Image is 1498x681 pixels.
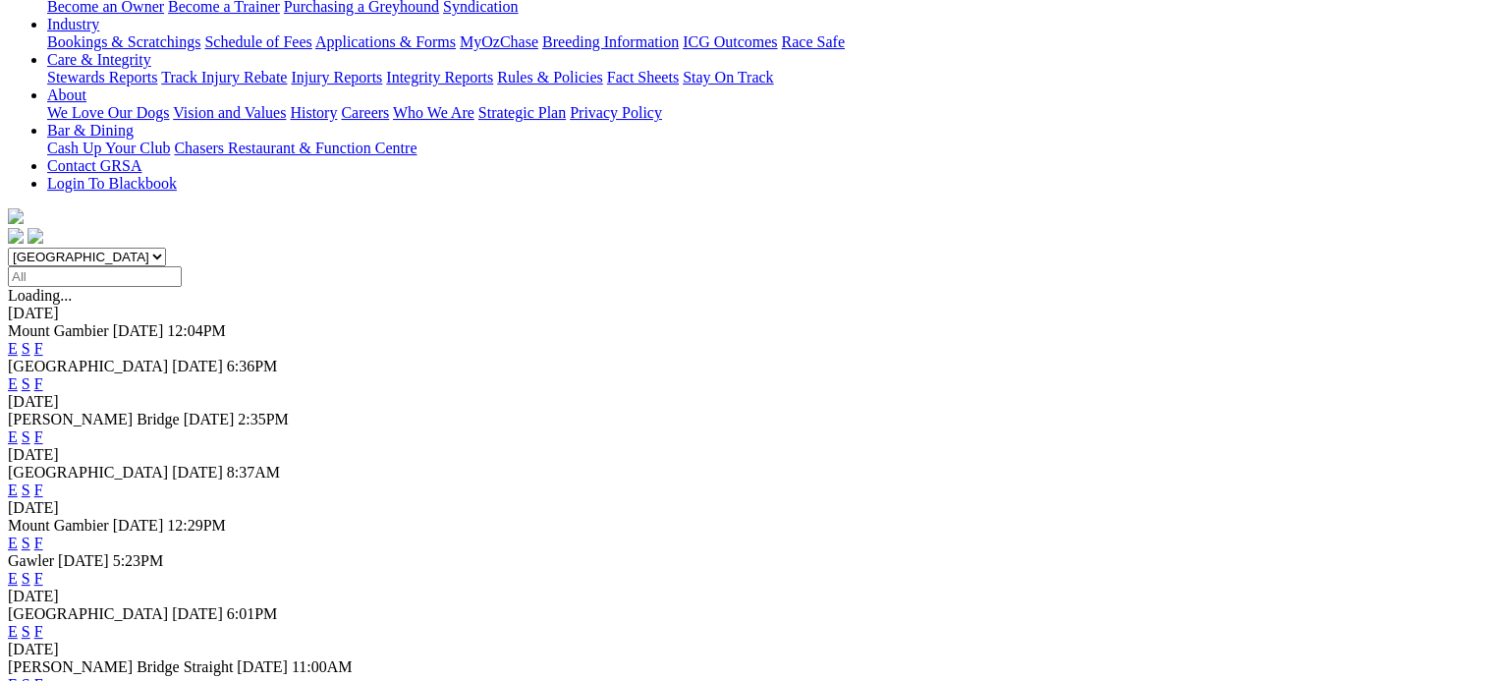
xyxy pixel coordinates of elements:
[341,104,389,121] a: Careers
[8,499,1490,517] div: [DATE]
[113,322,164,339] span: [DATE]
[8,208,24,224] img: logo-grsa-white.png
[8,322,109,339] span: Mount Gambier
[237,658,288,675] span: [DATE]
[542,33,679,50] a: Breeding Information
[8,266,182,287] input: Select date
[34,535,43,551] a: F
[8,464,168,481] span: [GEOGRAPHIC_DATA]
[8,588,1490,605] div: [DATE]
[227,358,278,374] span: 6:36PM
[8,641,1490,658] div: [DATE]
[8,535,18,551] a: E
[47,122,134,139] a: Bar & Dining
[683,33,777,50] a: ICG Outcomes
[22,375,30,392] a: S
[204,33,311,50] a: Schedule of Fees
[8,428,18,445] a: E
[184,411,235,427] span: [DATE]
[478,104,566,121] a: Strategic Plan
[8,446,1490,464] div: [DATE]
[8,305,1490,322] div: [DATE]
[292,658,353,675] span: 11:00AM
[570,104,662,121] a: Privacy Policy
[34,482,43,498] a: F
[34,340,43,357] a: F
[47,104,1490,122] div: About
[8,393,1490,411] div: [DATE]
[47,16,99,32] a: Industry
[8,482,18,498] a: E
[113,517,164,534] span: [DATE]
[34,375,43,392] a: F
[172,605,223,622] span: [DATE]
[172,464,223,481] span: [DATE]
[47,69,157,85] a: Stewards Reports
[22,340,30,357] a: S
[172,358,223,374] span: [DATE]
[227,464,280,481] span: 8:37AM
[8,623,18,640] a: E
[47,69,1490,86] div: Care & Integrity
[393,104,474,121] a: Who We Are
[8,517,109,534] span: Mount Gambier
[386,69,493,85] a: Integrity Reports
[8,358,168,374] span: [GEOGRAPHIC_DATA]
[8,570,18,587] a: E
[8,605,168,622] span: [GEOGRAPHIC_DATA]
[8,411,180,427] span: [PERSON_NAME] Bridge
[8,552,54,569] span: Gawler
[8,287,72,304] span: Loading...
[113,552,164,569] span: 5:23PM
[290,104,337,121] a: History
[8,375,18,392] a: E
[227,605,278,622] span: 6:01PM
[47,33,1490,51] div: Industry
[34,428,43,445] a: F
[167,517,226,534] span: 12:29PM
[22,623,30,640] a: S
[34,623,43,640] a: F
[47,175,177,192] a: Login To Blackbook
[47,51,151,68] a: Care & Integrity
[8,658,233,675] span: [PERSON_NAME] Bridge Straight
[174,140,416,156] a: Chasers Restaurant & Function Centre
[291,69,382,85] a: Injury Reports
[22,535,30,551] a: S
[238,411,289,427] span: 2:35PM
[22,482,30,498] a: S
[8,340,18,357] a: E
[22,428,30,445] a: S
[167,322,226,339] span: 12:04PM
[161,69,287,85] a: Track Injury Rebate
[47,86,86,103] a: About
[34,570,43,587] a: F
[8,228,24,244] img: facebook.svg
[47,140,170,156] a: Cash Up Your Club
[47,140,1490,157] div: Bar & Dining
[28,228,43,244] img: twitter.svg
[781,33,844,50] a: Race Safe
[58,552,109,569] span: [DATE]
[47,104,169,121] a: We Love Our Dogs
[683,69,773,85] a: Stay On Track
[173,104,286,121] a: Vision and Values
[315,33,456,50] a: Applications & Forms
[22,570,30,587] a: S
[47,157,141,174] a: Contact GRSA
[607,69,679,85] a: Fact Sheets
[497,69,603,85] a: Rules & Policies
[47,33,200,50] a: Bookings & Scratchings
[460,33,538,50] a: MyOzChase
